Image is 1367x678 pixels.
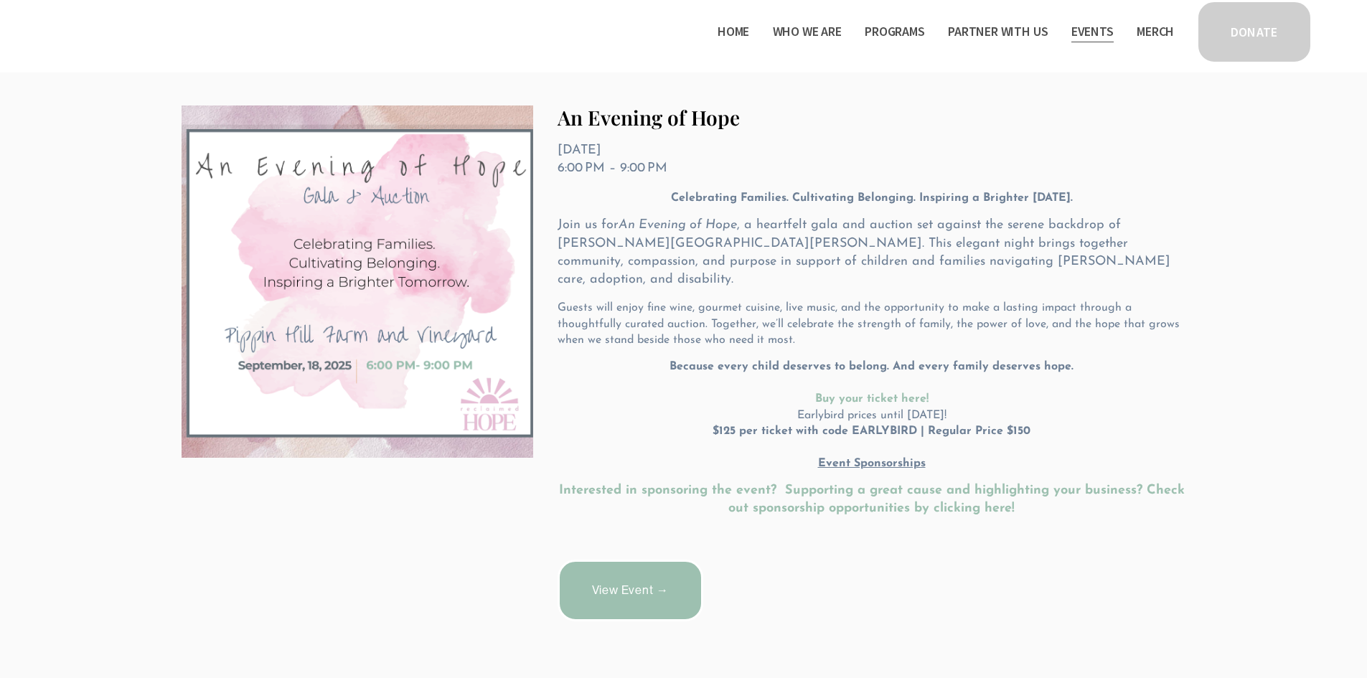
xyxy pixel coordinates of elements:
a: Interested in sponsoring the event? Supporting a great cause and highlighting your business? Chec... [559,484,1189,515]
strong: $125 per ticket with code EARLYBIRD | Regular Price $150 [713,425,1030,437]
time: 6:00 PM [558,162,605,175]
time: 9:00 PM [620,162,667,175]
p: Guests will enjoy fine wine, gourmet cuisine, live music, and the opportunity to make a lasting i... [558,300,1186,348]
strong: Because every child deserves to belong. And every family deserves hope. [670,361,1074,372]
a: Buy your ticket here! [815,393,929,405]
span: Who We Are [773,22,842,42]
a: Merch [1137,20,1174,43]
strong: Celebrating Families. Cultivating Belonging. Inspiring a Brighter [DATE]. [671,192,1073,204]
em: An Evening of Hope [619,219,737,232]
a: View Event → [558,560,703,621]
a: Events [1071,20,1114,43]
span: Partner With Us [948,22,1048,42]
span: Programs [865,22,925,42]
a: Home [718,20,749,43]
u: Event Sponsorships [818,458,926,469]
time: [DATE] [558,144,601,157]
a: folder dropdown [865,20,925,43]
p: Join us for , a heartfelt gala and auction set against the serene backdrop of [PERSON_NAME][GEOGR... [558,217,1186,289]
img: An Evening of Hope [182,105,533,458]
a: An Evening of Hope [558,104,740,131]
p: Earlybird prices until [DATE]! [558,359,1186,471]
a: folder dropdown [773,20,842,43]
a: folder dropdown [948,20,1048,43]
